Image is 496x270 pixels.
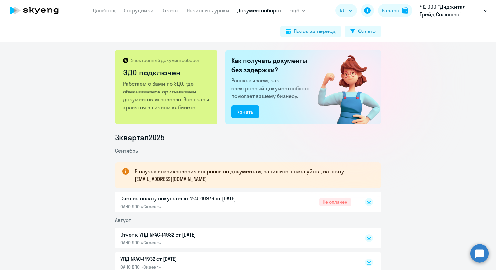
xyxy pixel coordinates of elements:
[345,26,381,37] button: Фильтр
[123,80,211,111] p: Работаем с Вами по ЭДО, где обмениваемся оригиналами документов мгновенно. Все сканы хранятся в л...
[382,7,399,14] div: Баланс
[289,7,299,14] span: Ещё
[280,26,341,37] button: Поиск за период
[416,3,490,18] button: ЧК, ООО "Диджитал Трейд Солюшнс"
[124,7,154,14] a: Сотрудники
[120,240,258,246] p: ОАНО ДПО «Скаенг»
[135,167,369,183] p: В случае возникновения вопросов по документам, напишите, пожалуйста, на почту [EMAIL_ADDRESS][DOM...
[319,198,351,206] span: Не оплачен
[120,231,351,246] a: Отчет к УПД №AC-14932 от [DATE]ОАНО ДПО «Скаенг»
[120,255,258,263] p: УПД №AC-14932 от [DATE]
[294,27,336,35] div: Поиск за период
[120,195,351,210] a: Счет на оплату покупателю №AC-10976 от [DATE]ОАНО ДПО «Скаенг»Не оплачен
[120,264,258,270] p: ОАНО ДПО «Скаенг»
[120,231,258,239] p: Отчет к УПД №AC-14932 от [DATE]
[120,195,258,202] p: Счет на оплату покупателю №AC-10976 от [DATE]
[237,7,281,14] a: Документооборот
[131,57,200,63] p: Электронный документооборот
[231,105,259,118] button: Узнать
[231,76,313,100] p: Рассказываем, как электронный документооборот помогает вашему бизнесу.
[420,3,481,18] p: ЧК, ООО "Диджитал Трейд Солюшнс"
[378,4,412,17] button: Балансbalance
[187,7,229,14] a: Начислить уроки
[115,132,381,143] li: 3 квартал 2025
[115,147,138,154] span: Сентябрь
[161,7,179,14] a: Отчеты
[93,7,116,14] a: Дашборд
[120,204,258,210] p: ОАНО ДПО «Скаенг»
[289,4,306,17] button: Ещё
[335,4,357,17] button: RU
[340,7,346,14] span: RU
[123,67,211,78] h2: ЭДО подключен
[120,255,351,270] a: УПД №AC-14932 от [DATE]ОАНО ДПО «Скаенг»
[237,108,253,115] div: Узнать
[358,27,376,35] div: Фильтр
[231,56,313,74] h2: Как получать документы без задержки?
[115,217,131,223] span: Август
[307,50,381,124] img: connected
[402,7,408,14] img: balance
